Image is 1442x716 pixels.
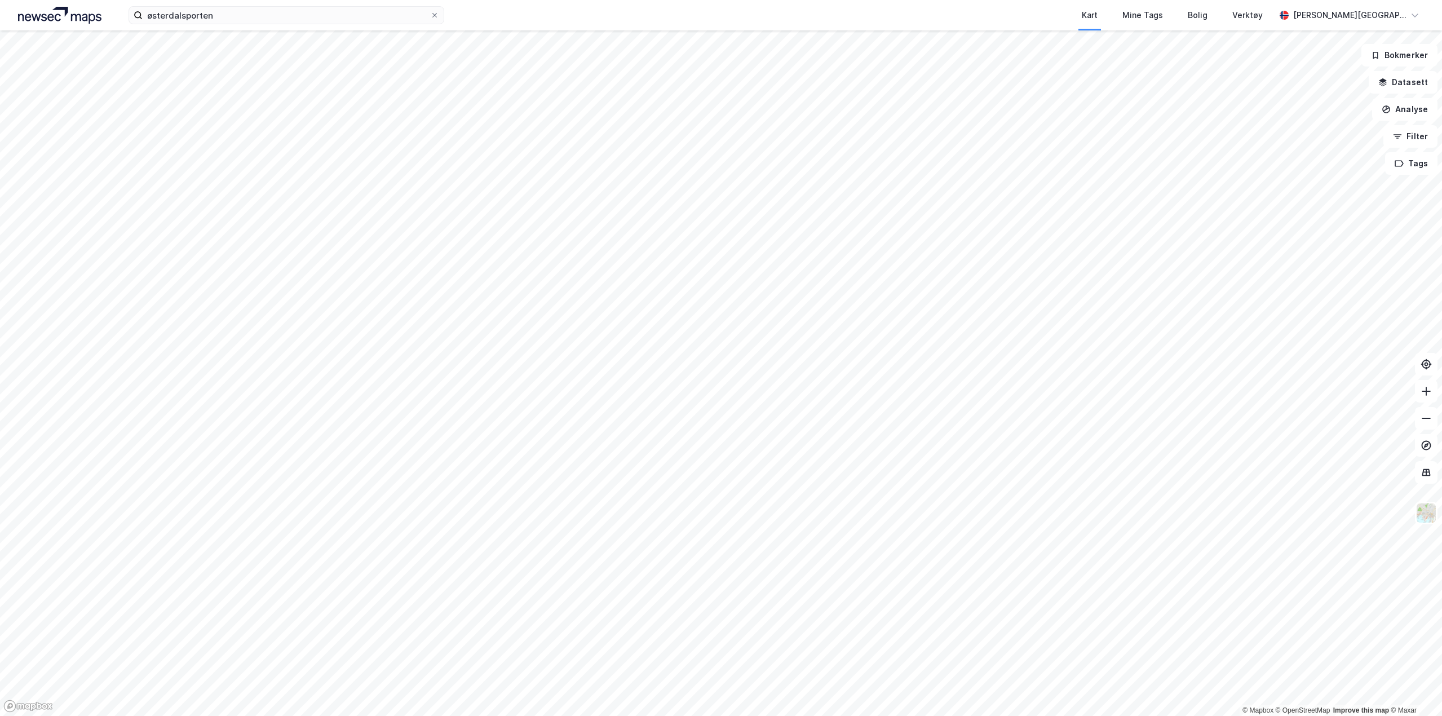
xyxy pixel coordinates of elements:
button: Filter [1383,125,1437,148]
div: Verktøy [1232,8,1263,22]
button: Analyse [1372,98,1437,121]
img: Z [1416,502,1437,524]
button: Tags [1385,152,1437,175]
a: Improve this map [1333,706,1389,714]
a: Mapbox [1242,706,1273,714]
div: [PERSON_NAME][GEOGRAPHIC_DATA] [1293,8,1406,22]
img: logo.a4113a55bc3d86da70a041830d287a7e.svg [18,7,101,24]
a: OpenStreetMap [1276,706,1330,714]
div: Mine Tags [1122,8,1163,22]
div: Kart [1082,8,1098,22]
a: Mapbox homepage [3,700,53,713]
button: Bokmerker [1361,44,1437,67]
iframe: Chat Widget [1386,662,1442,716]
button: Datasett [1369,71,1437,94]
input: Søk på adresse, matrikkel, gårdeiere, leietakere eller personer [143,7,430,24]
div: Bolig [1188,8,1207,22]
